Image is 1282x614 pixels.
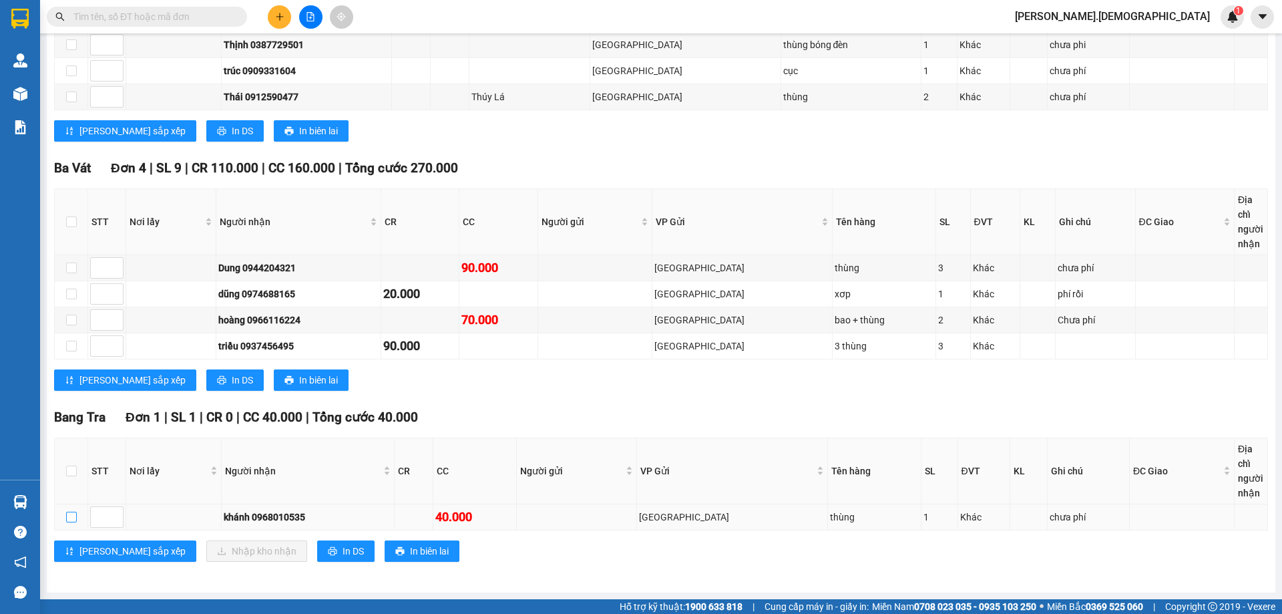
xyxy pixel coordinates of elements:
span: printer [284,375,294,386]
span: Người nhận [225,464,381,478]
div: khánh 0968010535 [224,510,392,524]
div: Địa chỉ người nhận [1238,192,1264,251]
button: printerIn biên lai [274,369,349,391]
div: Chưa phí [1058,313,1133,327]
th: Tên hàng [828,438,922,504]
div: Thái 0912590477 [224,90,389,104]
img: logo-vxr [11,9,29,29]
div: 1 [938,287,968,301]
td: Sài Gòn [637,504,827,530]
span: 1 [1236,6,1241,15]
div: 90.000 [461,259,536,277]
div: Khác [959,63,1008,78]
span: copyright [1208,602,1217,611]
th: Ghi chú [1056,189,1136,255]
span: printer [284,126,294,137]
span: Tổng cước 40.000 [312,410,418,425]
span: In DS [232,373,253,388]
span: | [236,410,240,425]
span: aim [337,12,346,21]
div: Khác [973,313,1018,327]
div: thùng [783,90,919,104]
span: Người gửi [542,214,638,229]
span: [PERSON_NAME] sắp xếp [79,373,186,388]
div: hoàng 0966116224 [218,313,379,327]
div: Địa chỉ người nhận [1238,442,1264,500]
span: Nơi lấy [130,214,202,229]
span: sort-ascending [65,375,74,386]
div: [GEOGRAPHIC_DATA] [639,510,825,524]
span: Miền Bắc [1047,599,1143,614]
span: Hỗ trợ kỹ thuật: [620,599,742,614]
strong: 0369 525 060 [1086,601,1143,612]
span: CR 110.000 [192,160,258,176]
div: thùng [830,510,919,524]
span: message [14,586,27,599]
span: question-circle [14,526,27,539]
span: | [150,160,153,176]
button: downloadNhập kho nhận [206,541,307,562]
button: aim [330,5,353,29]
div: Khác [973,287,1018,301]
span: Nơi lấy [130,464,208,478]
img: solution-icon [13,120,27,134]
span: [PERSON_NAME] sắp xếp [79,124,186,138]
div: chưa phí [1058,261,1133,275]
div: 1 [923,63,955,78]
div: chưa phí [1050,90,1127,104]
td: Sài Gòn [590,84,781,110]
button: printerIn DS [317,541,375,562]
span: printer [328,547,337,557]
th: ĐVT [971,189,1020,255]
div: Khác [960,510,1008,524]
div: [GEOGRAPHIC_DATA] [654,261,830,275]
span: SL 9 [156,160,182,176]
div: Thúy Lá [471,90,588,104]
span: sort-ascending [65,547,74,557]
span: | [164,410,168,425]
span: Đơn 4 [111,160,146,176]
td: Sài Gòn [652,333,833,359]
span: printer [395,547,405,557]
button: plus [268,5,291,29]
div: [GEOGRAPHIC_DATA] [592,90,778,104]
div: 3 [938,261,968,275]
span: Tổng cước 270.000 [345,160,458,176]
img: icon-new-feature [1227,11,1239,23]
td: Sài Gòn [652,255,833,281]
span: | [339,160,342,176]
span: printer [217,126,226,137]
button: caret-down [1251,5,1274,29]
button: sort-ascending[PERSON_NAME] sắp xếp [54,120,196,142]
span: Ba Vát [54,160,91,176]
div: 2 [923,90,955,104]
span: ĐC Giao [1139,214,1221,229]
span: Đơn 1 [126,410,161,425]
div: cục [783,63,919,78]
span: Cung cấp máy in - giấy in: [765,599,869,614]
span: search [55,12,65,21]
div: phí rồi [1058,287,1133,301]
div: 1 [923,510,955,524]
td: Sài Gòn [590,32,781,58]
span: [PERSON_NAME].[DEMOGRAPHIC_DATA] [1004,8,1221,25]
th: Tên hàng [833,189,937,255]
th: CR [395,438,433,504]
th: CC [459,189,538,255]
span: In biên lai [299,124,338,138]
div: [GEOGRAPHIC_DATA] [654,313,830,327]
div: [GEOGRAPHIC_DATA] [592,63,778,78]
td: Sài Gòn [590,58,781,84]
span: In DS [343,544,364,559]
span: | [1153,599,1155,614]
div: 90.000 [383,337,457,355]
span: VP Gửi [640,464,813,478]
span: CC 40.000 [243,410,302,425]
div: xơp [835,287,934,301]
th: KL [1020,189,1056,255]
div: triều 0937456495 [218,339,379,353]
th: SL [921,438,957,504]
div: Thịnh 0387729501 [224,37,389,52]
th: CC [433,438,517,504]
div: Khác [959,90,1008,104]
